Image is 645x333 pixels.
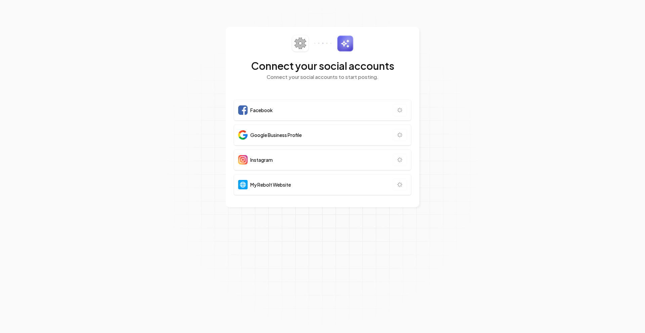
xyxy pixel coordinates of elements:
h2: Connect your social accounts [234,60,411,72]
span: Instagram [250,156,273,163]
img: Instagram [238,155,248,164]
img: sparkles.svg [337,35,353,52]
span: My Rebolt Website [250,181,291,188]
img: Website [238,180,248,189]
img: Google [238,130,248,140]
p: Connect your social accounts to start posting. [234,73,411,81]
span: Facebook [250,107,273,113]
span: Google Business Profile [250,132,302,138]
img: connector-dots.svg [314,43,332,44]
img: Facebook [238,105,248,115]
